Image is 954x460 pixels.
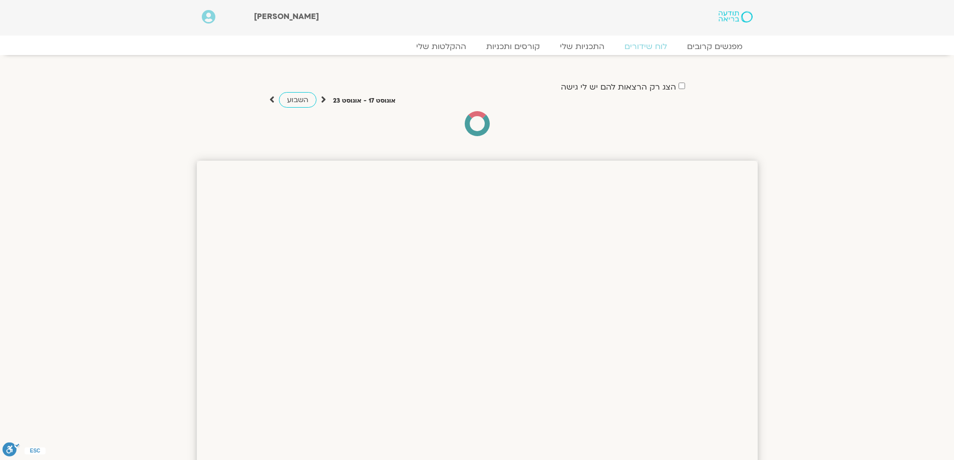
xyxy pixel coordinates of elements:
label: הצג רק הרצאות להם יש לי גישה [561,83,676,92]
nav: Menu [202,42,753,52]
p: אוגוסט 17 - אוגוסט 23 [333,96,396,106]
a: התכניות שלי [550,42,614,52]
a: מפגשים קרובים [677,42,753,52]
a: ההקלטות שלי [406,42,476,52]
span: [PERSON_NAME] [254,11,319,22]
a: השבוע [279,92,316,108]
a: קורסים ותכניות [476,42,550,52]
a: לוח שידורים [614,42,677,52]
span: השבוע [287,95,308,105]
